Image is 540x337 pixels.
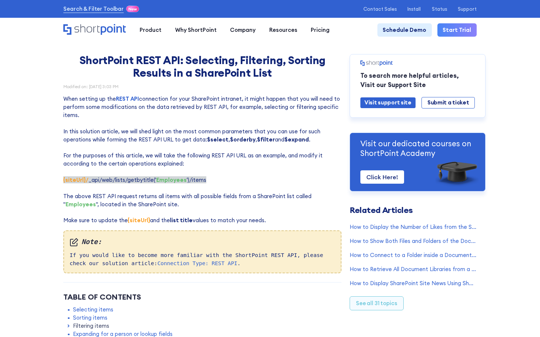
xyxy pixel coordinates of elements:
a: Status [432,6,447,12]
strong: $expand [284,136,309,143]
a: Visit support site [360,97,416,108]
a: Pricing [304,23,336,37]
a: Home [63,24,126,36]
a: Click Here! [360,170,404,184]
strong: {siteUrl} [128,217,150,224]
div: Product [140,26,161,34]
a: How to Display SharePoint Site News Using ShortPoint REST API Connection Type [350,279,477,287]
p: When setting up the connection for your SharePoint intranet, it might happen that you will need t... [63,95,341,224]
h3: Related Articles [350,206,477,214]
strong: list title [170,217,193,224]
a: Submit a ticket [421,97,475,109]
a: Company [223,23,262,37]
div: Modified on: [DATE] 3:03 PM [63,85,341,89]
a: Install [407,6,421,12]
strong: $filter [257,136,275,143]
a: See all 31 topics [350,296,404,310]
strong: {siteUrl}/ [63,176,89,183]
div: If you would like to become more familiar with the ShortPoint REST API, please check our solution... [63,230,341,273]
a: Support [458,6,477,12]
a: Why ShortPoint [168,23,223,37]
a: Contact Sales [363,6,397,12]
p: To search more helpful articles, Visit our Support Site [360,71,475,89]
a: How to Display the Number of Likes from the SharePoint List Items [350,223,477,231]
strong: Employees [66,201,96,208]
a: REST API [116,95,139,102]
div: Table of Contents [63,291,341,303]
a: Connection Type: REST API [157,260,237,266]
div: Why ShortPoint [175,26,217,34]
strong: $orderby [230,136,256,143]
a: How to Show Both Files and Folders of the Document Library in a ShortPoint Element [350,237,477,245]
a: How to Retrieve All Document Libraries from a Site Collection Using ShortPoint Connect [350,265,477,273]
strong: $select [207,136,229,143]
a: Selecting items [73,306,113,314]
a: Product [133,23,168,37]
a: Start Trial [437,23,477,37]
a: Search & Filter Toolbar [63,5,124,13]
em: Note: [70,237,336,247]
iframe: Chat Widget [407,251,540,337]
a: How to Connect to a Folder inside a Document Library Using REST API [350,251,477,259]
div: Pricing [311,26,330,34]
strong: Employees [156,176,187,183]
h1: ShortPoint REST API: Selecting, Filtering, Sorting Results in a SharePoint List [64,54,341,79]
a: Schedule Demo [377,23,432,37]
a: Resources [262,23,304,37]
a: Filtering items [73,322,109,330]
p: Visit our dedicated courses on ShortPoint Academy [360,139,474,159]
a: Sorting items [73,314,107,322]
span: ‍ _api/web/lists/getbytitle(' ')/items [63,176,206,183]
div: Resources [269,26,297,34]
div: Company [230,26,256,34]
